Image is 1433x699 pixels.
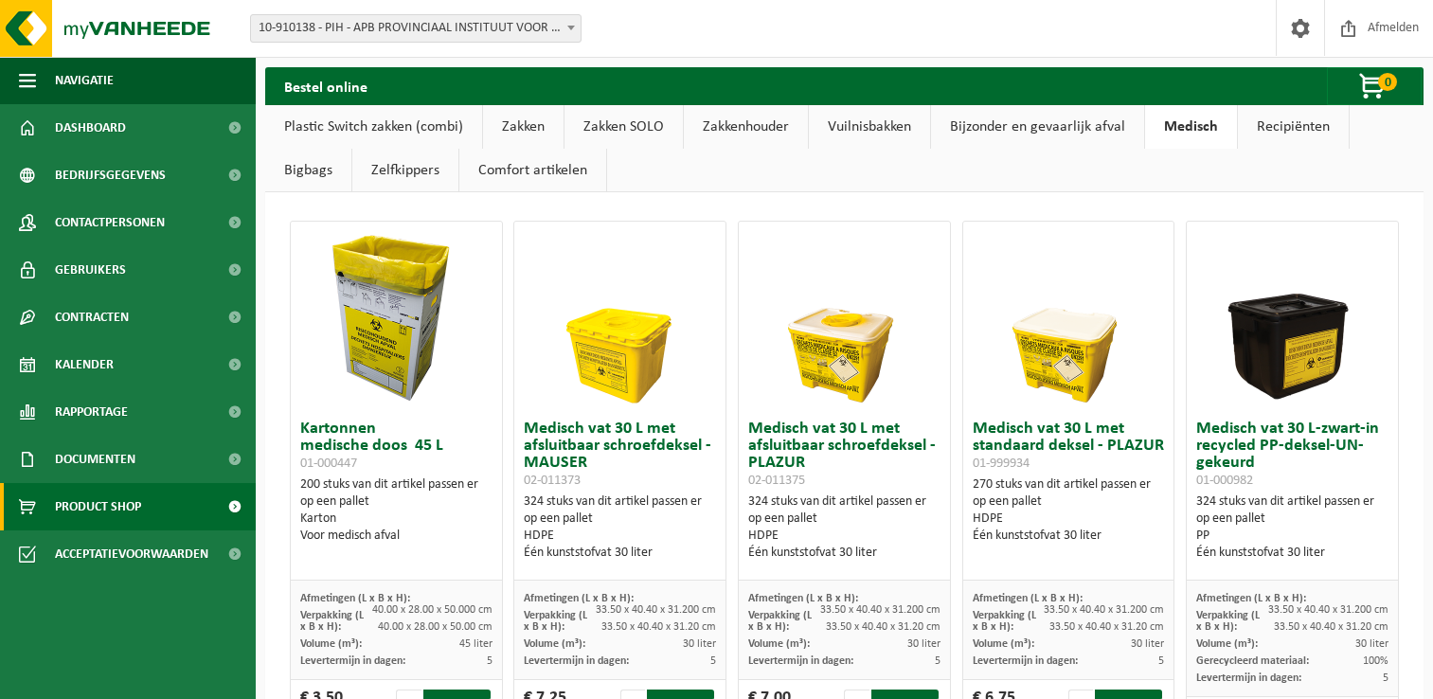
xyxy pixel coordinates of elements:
[265,149,351,192] a: Bigbags
[55,246,126,294] span: Gebruikers
[973,476,1165,545] div: 270 stuks van dit artikel passen er op een pallet
[1268,604,1388,616] span: 33.50 x 40.40 x 31.200 cm
[524,421,716,489] h3: Medisch vat 30 L met afsluitbaar schroefdeksel - MAUSER
[524,493,716,562] div: 324 stuks van dit artikel passen er op een pallet
[973,421,1165,472] h3: Medisch vat 30 L met standaard deksel - PLAZUR
[372,604,493,616] span: 40.00 x 28.00 x 50.000 cm
[601,621,716,633] span: 33.50 x 40.40 x 31.20 cm
[1274,621,1388,633] span: 33.50 x 40.40 x 31.20 cm
[300,655,405,667] span: Levertermijn in dagen:
[749,222,939,411] img: 02-011375
[596,604,716,616] span: 33.50 x 40.40 x 31.200 cm
[1355,638,1388,650] span: 30 liter
[826,621,940,633] span: 33.50 x 40.40 x 31.20 cm
[300,593,410,604] span: Afmetingen (L x B x H):
[684,105,808,149] a: Zakkenhouder
[524,638,585,650] span: Volume (m³):
[748,545,940,562] div: Één kunststofvat 30 liter
[301,222,491,411] img: 01-000447
[524,528,716,545] div: HDPE
[748,610,812,633] span: Verpakking (L x B x H):
[974,222,1163,411] img: 01-999934
[352,149,458,192] a: Zelfkippers
[1196,672,1301,684] span: Levertermijn in dagen:
[1196,493,1388,562] div: 324 stuks van dit artikel passen er op een pallet
[250,14,582,43] span: 10-910138 - PIH - APB PROVINCIAAL INSTITUUT VOOR HYGIENE - ANTWERPEN
[1196,474,1253,488] span: 01-000982
[907,638,940,650] span: 30 liter
[55,294,129,341] span: Contracten
[487,655,493,667] span: 5
[1131,638,1164,650] span: 30 liter
[748,474,805,488] span: 02-011375
[300,610,364,633] span: Verpakking (L x B x H):
[1378,73,1397,91] span: 0
[973,457,1030,471] span: 01-999934
[1238,105,1349,149] a: Recipiënten
[748,421,940,489] h3: Medisch vat 30 L met afsluitbaar schroefdeksel - PLAZUR
[524,593,634,604] span: Afmetingen (L x B x H):
[748,593,858,604] span: Afmetingen (L x B x H):
[55,104,126,152] span: Dashboard
[973,511,1165,528] div: HDPE
[55,341,114,388] span: Kalender
[1196,638,1258,650] span: Volume (m³):
[820,604,940,616] span: 33.50 x 40.40 x 31.200 cm
[55,483,141,530] span: Product Shop
[748,493,940,562] div: 324 stuks van dit artikel passen er op een pallet
[524,610,587,633] span: Verpakking (L x B x H):
[1158,655,1164,667] span: 5
[524,545,716,562] div: Één kunststofvat 30 liter
[1196,545,1388,562] div: Één kunststofvat 30 liter
[1363,655,1388,667] span: 100%
[300,528,493,545] div: Voor medisch afval
[973,528,1165,545] div: Één kunststofvat 30 liter
[483,105,564,149] a: Zakken
[683,638,716,650] span: 30 liter
[251,15,581,42] span: 10-910138 - PIH - APB PROVINCIAAL INSTITUUT VOOR HYGIENE - ANTWERPEN
[300,457,357,471] span: 01-000447
[1196,593,1306,604] span: Afmetingen (L x B x H):
[935,655,940,667] span: 5
[931,105,1144,149] a: Bijzonder en gevaarlijk afval
[1196,528,1388,545] div: PP
[1198,222,1388,411] img: 01-000982
[55,436,135,483] span: Documenten
[1044,604,1164,616] span: 33.50 x 40.40 x 31.200 cm
[710,655,716,667] span: 5
[524,655,629,667] span: Levertermijn in dagen:
[748,638,810,650] span: Volume (m³):
[564,105,683,149] a: Zakken SOLO
[265,105,482,149] a: Plastic Switch zakken (combi)
[1196,421,1388,489] h3: Medisch vat 30 L-zwart-in recycled PP-deksel-UN-gekeurd
[378,621,493,633] span: 40.00 x 28.00 x 50.00 cm
[1383,672,1388,684] span: 5
[1196,655,1309,667] span: Gerecycleerd materiaal:
[300,476,493,545] div: 200 stuks van dit artikel passen er op een pallet
[55,530,208,578] span: Acceptatievoorwaarden
[1196,610,1260,633] span: Verpakking (L x B x H):
[809,105,930,149] a: Vuilnisbakken
[55,388,128,436] span: Rapportage
[265,67,386,104] h2: Bestel online
[973,655,1078,667] span: Levertermijn in dagen:
[973,593,1083,604] span: Afmetingen (L x B x H):
[524,474,581,488] span: 02-011373
[300,511,493,528] div: Karton
[748,655,853,667] span: Levertermijn in dagen:
[973,638,1034,650] span: Volume (m³):
[973,610,1036,633] span: Verpakking (L x B x H):
[526,222,715,411] img: 02-011373
[459,149,606,192] a: Comfort artikelen
[55,152,166,199] span: Bedrijfsgegevens
[55,199,165,246] span: Contactpersonen
[748,528,940,545] div: HDPE
[459,638,493,650] span: 45 liter
[300,421,493,472] h3: Kartonnen medische doos 45 L
[1049,621,1164,633] span: 33.50 x 40.40 x 31.20 cm
[1145,105,1237,149] a: Medisch
[300,638,362,650] span: Volume (m³):
[55,57,114,104] span: Navigatie
[1327,67,1422,105] button: 0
